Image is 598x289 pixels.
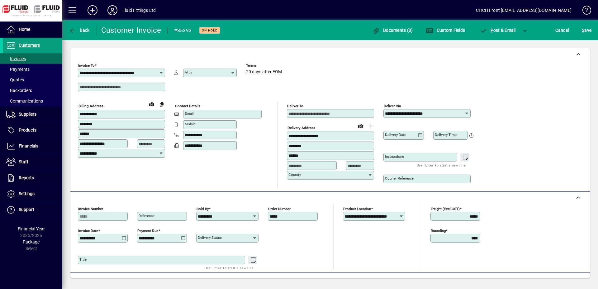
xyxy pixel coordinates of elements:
span: ave [582,25,591,35]
span: Home [19,27,30,32]
mat-hint: Use 'Enter' to start a new line [205,264,254,272]
span: S [582,28,584,33]
app-page-header-button: Back [62,25,97,36]
button: Cancel [554,25,571,36]
span: Suppliers [19,112,36,117]
mat-label: Sold by [197,207,209,211]
mat-label: Delivery time [435,132,457,137]
mat-label: Deliver To [287,104,303,108]
span: Products [19,128,36,132]
span: P [491,28,493,33]
span: Settings [19,191,35,196]
a: Knowledge Base [578,1,590,22]
mat-hint: Use 'Enter' to start a new line [417,161,466,169]
mat-label: Courier Reference [385,176,414,181]
a: Communications [3,96,62,106]
button: Copy to Delivery address [157,99,167,109]
span: Payments [6,67,30,72]
button: Profile [102,5,122,16]
div: Fluid Fittings Ltd [122,5,156,15]
button: Custom Fields [424,25,467,36]
mat-label: Email [185,111,194,116]
button: Documents (0) [371,25,415,36]
mat-label: Reference [139,214,154,218]
div: #85393 [174,26,192,36]
div: CHCH Front [EMAIL_ADDRESS][DOMAIN_NAME] [476,5,572,15]
a: Backorders [3,85,62,96]
a: Suppliers [3,107,62,122]
mat-label: Payment due [137,229,158,233]
mat-label: Rounding [431,229,446,233]
mat-label: Title [79,257,87,262]
mat-label: Product location [343,207,371,211]
mat-label: Deliver via [384,104,401,108]
span: Financials [19,143,38,148]
a: Payments [3,64,62,75]
mat-label: Delivery date [385,132,406,137]
span: Custom Fields [426,28,465,33]
span: Customers [19,43,40,48]
a: Settings [3,186,62,202]
span: ost & Email [480,28,516,33]
span: On hold [202,28,218,32]
a: View on map [356,121,366,131]
span: 20 days after EOM [246,70,282,75]
span: Back [69,28,90,33]
button: Back [67,25,91,36]
mat-label: Order number [268,207,291,211]
a: Reports [3,170,62,186]
a: View on map [147,99,157,109]
span: Support [19,207,34,212]
a: Products [3,123,62,138]
span: Quotes [6,77,24,82]
mat-label: Invoice To [78,63,95,68]
mat-label: Mobile [185,122,196,126]
span: Staff [19,159,28,164]
a: Financials [3,138,62,154]
mat-label: Freight (excl GST) [431,207,460,211]
button: Product History [373,276,410,287]
a: Support [3,202,62,218]
button: Product [544,276,576,287]
button: Choose address [366,121,376,131]
span: Terms [246,64,283,68]
a: Quotes [3,75,62,85]
a: Home [3,22,62,37]
mat-label: Delivery status [198,235,222,240]
span: Product History [376,277,408,287]
span: Product [548,277,573,287]
mat-label: Attn [185,70,192,75]
button: Post & Email [477,25,519,36]
mat-label: Invoice number [78,207,103,211]
span: Cancel [555,25,569,35]
span: Package [23,239,40,244]
a: Staff [3,154,62,170]
span: Backorders [6,88,32,93]
span: Reports [19,175,34,180]
mat-label: Instructions [385,154,404,159]
span: Communications [6,99,43,104]
div: Customer Invoice [101,25,161,35]
button: Save [580,25,593,36]
mat-label: Country [288,172,301,177]
mat-label: Invoice date [78,229,98,233]
span: Financial Year [18,226,45,231]
span: Documents (0) [373,28,413,33]
span: Invoices [6,56,26,61]
button: Add [83,5,102,16]
a: Invoices [3,53,62,64]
